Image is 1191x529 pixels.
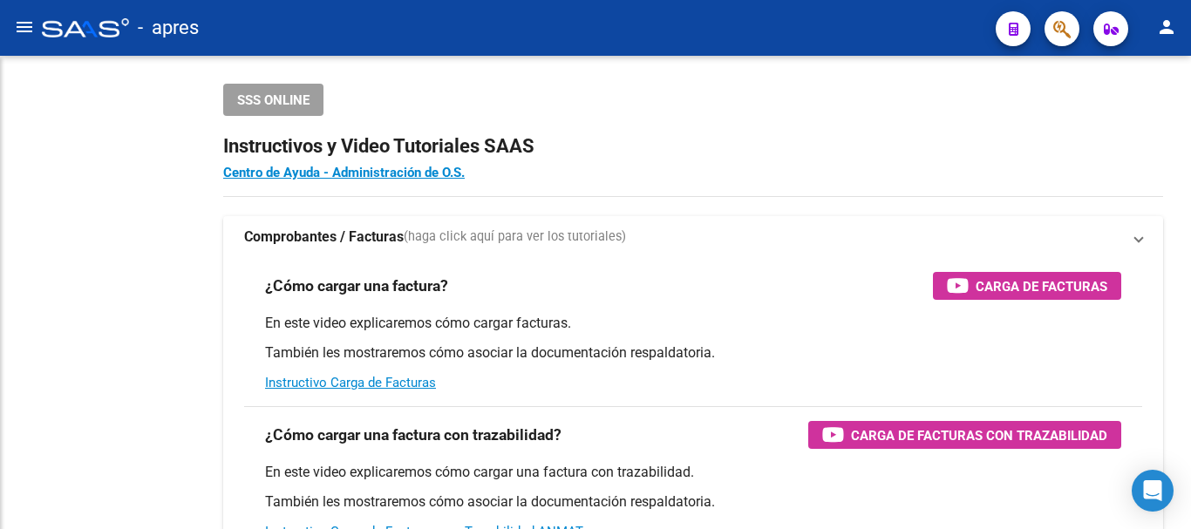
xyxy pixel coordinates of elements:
[265,274,448,298] h3: ¿Cómo cargar una factura?
[265,375,436,390] a: Instructivo Carga de Facturas
[14,17,35,37] mat-icon: menu
[223,165,465,180] a: Centro de Ayuda - Administración de O.S.
[933,272,1121,300] button: Carga de Facturas
[265,314,1121,333] p: En este video explicaremos cómo cargar facturas.
[808,421,1121,449] button: Carga de Facturas con Trazabilidad
[244,227,404,247] strong: Comprobantes / Facturas
[404,227,626,247] span: (haga click aquí para ver los tutoriales)
[265,343,1121,363] p: También les mostraremos cómo asociar la documentación respaldatoria.
[223,216,1163,258] mat-expansion-panel-header: Comprobantes / Facturas(haga click aquí para ver los tutoriales)
[223,130,1163,163] h2: Instructivos y Video Tutoriales SAAS
[223,84,323,116] button: SSS ONLINE
[265,492,1121,512] p: También les mostraremos cómo asociar la documentación respaldatoria.
[1132,470,1174,512] div: Open Intercom Messenger
[138,9,199,47] span: - apres
[1156,17,1177,37] mat-icon: person
[265,463,1121,482] p: En este video explicaremos cómo cargar una factura con trazabilidad.
[237,92,310,108] span: SSS ONLINE
[976,275,1107,297] span: Carga de Facturas
[265,423,561,447] h3: ¿Cómo cargar una factura con trazabilidad?
[851,424,1107,446] span: Carga de Facturas con Trazabilidad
